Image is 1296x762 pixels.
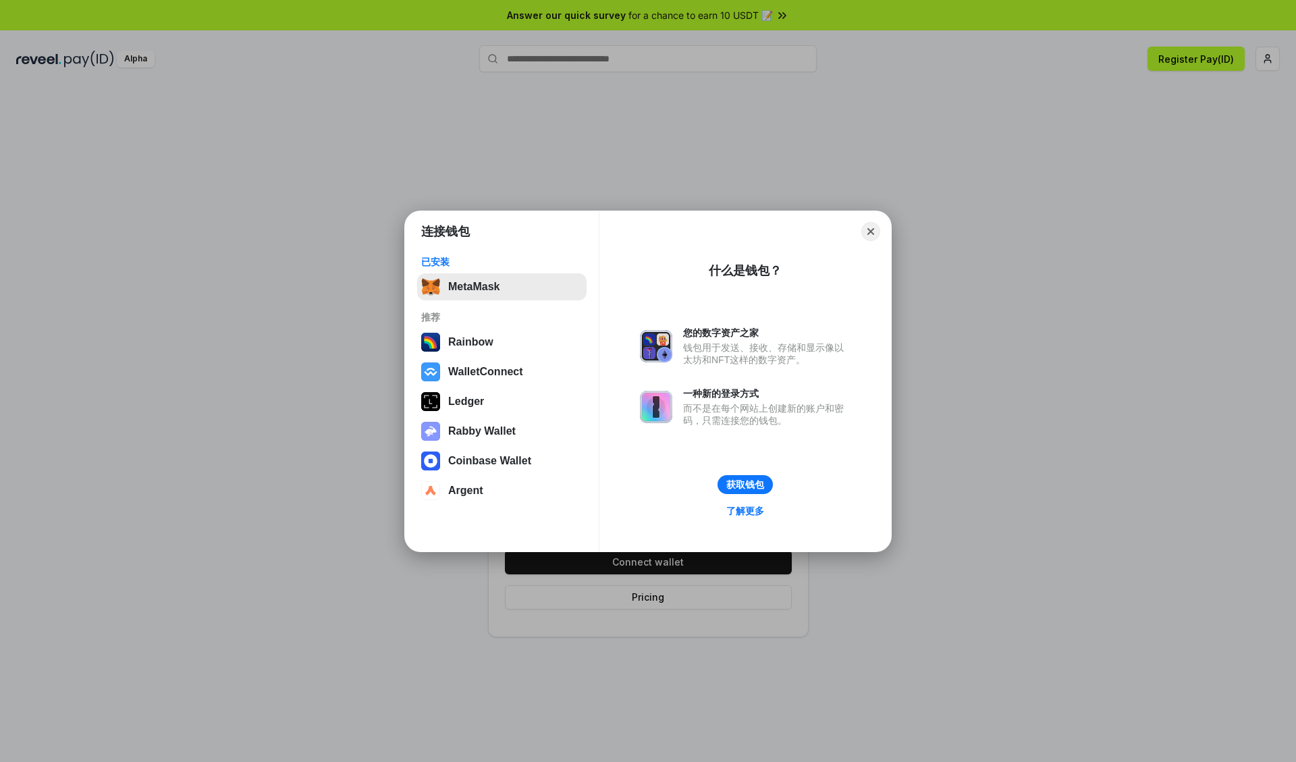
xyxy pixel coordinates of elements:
[421,277,440,296] img: svg+xml,%3Csvg%20fill%3D%22none%22%20height%3D%2233%22%20viewBox%3D%220%200%2035%2033%22%20width%...
[683,342,850,366] div: 钱包用于发送、接收、存储和显示像以太坊和NFT这样的数字资产。
[421,311,583,323] div: 推荐
[718,502,772,520] a: 了解更多
[417,329,587,356] button: Rainbow
[448,336,493,348] div: Rainbow
[417,447,587,474] button: Coinbase Wallet
[417,477,587,504] button: Argent
[683,387,850,400] div: 一种新的登录方式
[417,358,587,385] button: WalletConnect
[417,388,587,415] button: Ledger
[726,479,764,491] div: 获取钱包
[683,402,850,427] div: 而不是在每个网站上创建新的账户和密码，只需连接您的钱包。
[417,273,587,300] button: MetaMask
[417,418,587,445] button: Rabby Wallet
[448,366,523,378] div: WalletConnect
[861,222,880,241] button: Close
[448,455,531,467] div: Coinbase Wallet
[421,333,440,352] img: svg+xml,%3Csvg%20width%3D%22120%22%20height%3D%22120%22%20viewBox%3D%220%200%20120%20120%22%20fil...
[421,362,440,381] img: svg+xml,%3Csvg%20width%3D%2228%22%20height%3D%2228%22%20viewBox%3D%220%200%2028%2028%22%20fill%3D...
[421,481,440,500] img: svg+xml,%3Csvg%20width%3D%2228%22%20height%3D%2228%22%20viewBox%3D%220%200%2028%2028%22%20fill%3D...
[448,281,500,293] div: MetaMask
[421,223,470,240] h1: 连接钱包
[683,327,850,339] div: 您的数字资产之家
[421,422,440,441] img: svg+xml,%3Csvg%20xmlns%3D%22http%3A%2F%2Fwww.w3.org%2F2000%2Fsvg%22%20fill%3D%22none%22%20viewBox...
[421,392,440,411] img: svg+xml,%3Csvg%20xmlns%3D%22http%3A%2F%2Fwww.w3.org%2F2000%2Fsvg%22%20width%3D%2228%22%20height%3...
[448,485,483,497] div: Argent
[421,256,583,268] div: 已安装
[718,475,773,494] button: 获取钱包
[726,505,764,517] div: 了解更多
[640,391,672,423] img: svg+xml,%3Csvg%20xmlns%3D%22http%3A%2F%2Fwww.w3.org%2F2000%2Fsvg%22%20fill%3D%22none%22%20viewBox...
[421,452,440,470] img: svg+xml,%3Csvg%20width%3D%2228%22%20height%3D%2228%22%20viewBox%3D%220%200%2028%2028%22%20fill%3D...
[448,396,484,408] div: Ledger
[448,425,516,437] div: Rabby Wallet
[709,263,782,279] div: 什么是钱包？
[640,330,672,362] img: svg+xml,%3Csvg%20xmlns%3D%22http%3A%2F%2Fwww.w3.org%2F2000%2Fsvg%22%20fill%3D%22none%22%20viewBox...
